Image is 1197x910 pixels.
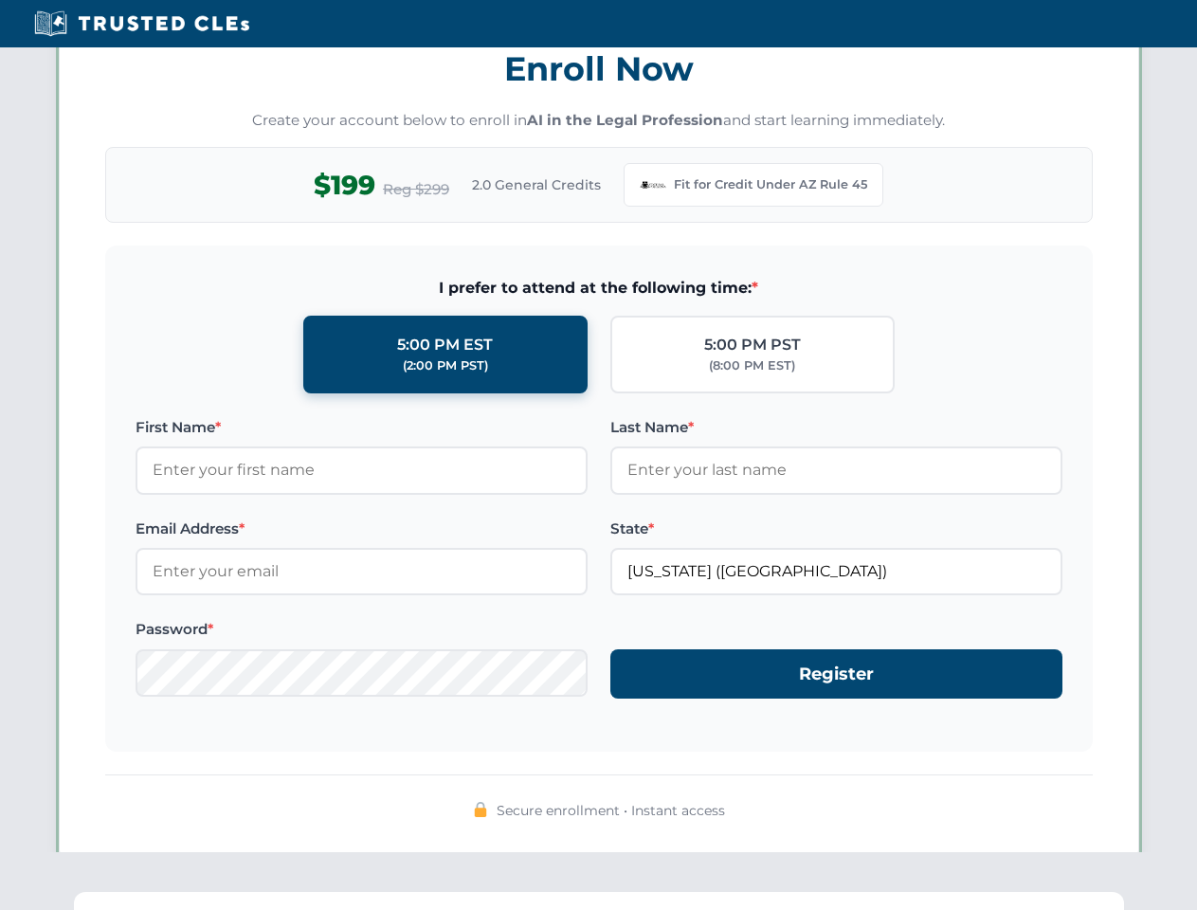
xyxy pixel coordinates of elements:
[105,39,1093,99] h3: Enroll Now
[136,416,588,439] label: First Name
[136,276,1062,300] span: I prefer to attend at the following time:
[709,356,795,375] div: (8:00 PM EST)
[105,110,1093,132] p: Create your account below to enroll in and start learning immediately.
[674,175,867,194] span: Fit for Credit Under AZ Rule 45
[136,548,588,595] input: Enter your email
[28,9,255,38] img: Trusted CLEs
[314,164,375,207] span: $199
[610,416,1062,439] label: Last Name
[527,111,723,129] strong: AI in the Legal Profession
[136,618,588,641] label: Password
[610,518,1062,540] label: State
[403,356,488,375] div: (2:00 PM PST)
[610,446,1062,494] input: Enter your last name
[704,333,801,357] div: 5:00 PM PST
[383,178,449,201] span: Reg $299
[136,518,588,540] label: Email Address
[610,548,1062,595] input: Arizona (AZ)
[610,649,1062,700] button: Register
[497,800,725,821] span: Secure enrollment • Instant access
[136,446,588,494] input: Enter your first name
[640,172,666,198] img: Arizona Bar
[397,333,493,357] div: 5:00 PM EST
[472,174,601,195] span: 2.0 General Credits
[473,802,488,817] img: 🔒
